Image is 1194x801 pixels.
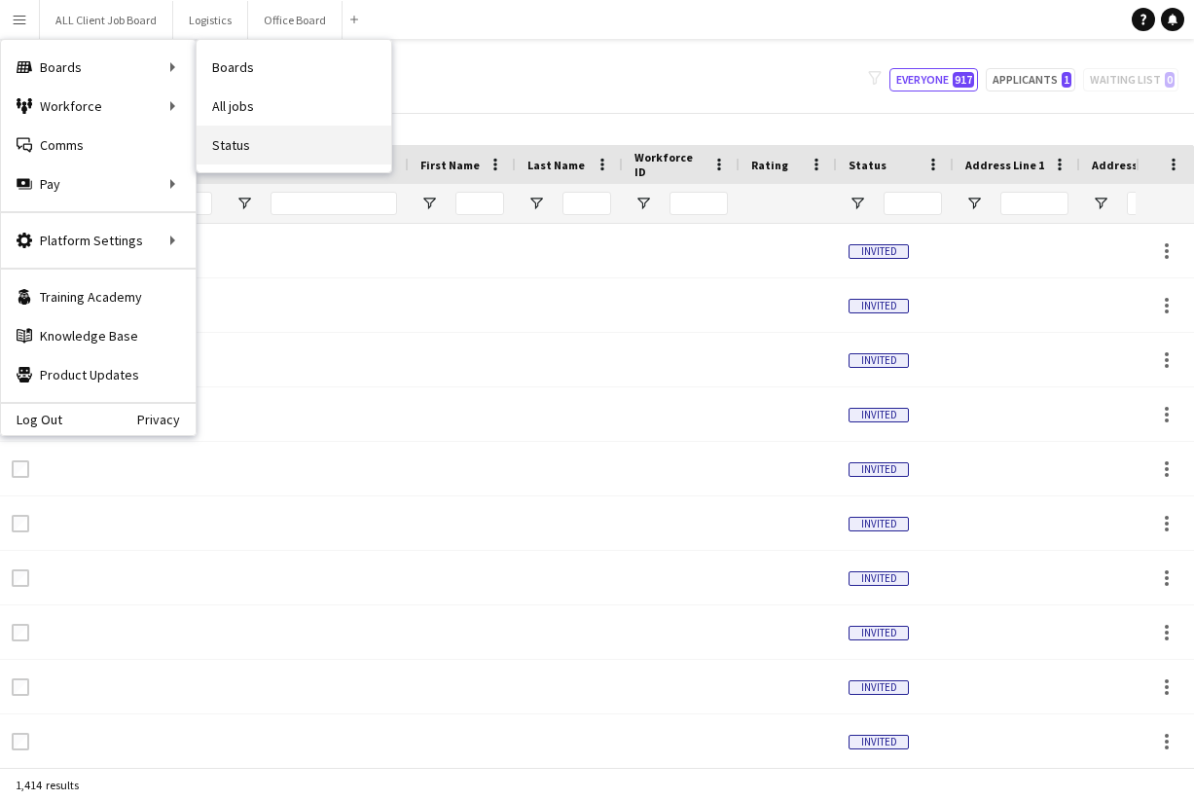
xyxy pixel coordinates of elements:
span: Address Line 2 [1092,158,1171,172]
span: Invited [849,408,909,422]
button: Open Filter Menu [965,195,983,212]
span: First Name [420,158,480,172]
span: Status [849,158,886,172]
button: Open Filter Menu [235,195,253,212]
button: Open Filter Menu [1092,195,1109,212]
a: Status [197,126,391,164]
button: Open Filter Menu [849,195,866,212]
button: Logistics [173,1,248,39]
a: Log Out [1,412,62,427]
input: Row Selection is disabled for this row (unchecked) [12,515,29,532]
a: Privacy [137,412,196,427]
a: All jobs [197,87,391,126]
span: Address Line 1 [965,158,1044,172]
span: Invited [849,462,909,477]
span: Invited [849,299,909,313]
span: Invited [849,517,909,531]
input: Address Line 1 Filter Input [1000,192,1068,215]
span: Invited [849,353,909,368]
span: 917 [953,72,974,88]
button: Everyone917 [889,68,978,91]
a: Comms [1,126,196,164]
button: Applicants1 [986,68,1075,91]
div: Boards [1,48,196,87]
input: Status Filter Input [884,192,942,215]
span: Rating [751,158,788,172]
button: Open Filter Menu [420,195,438,212]
span: Last Name [527,158,585,172]
div: Pay [1,164,196,203]
button: Open Filter Menu [527,195,545,212]
span: Invited [849,626,909,640]
button: Open Filter Menu [634,195,652,212]
span: Invited [849,735,909,749]
span: Invited [849,680,909,695]
input: Last Name Filter Input [562,192,611,215]
div: Workforce [1,87,196,126]
span: Workforce ID [634,150,705,179]
span: 1 [1062,72,1071,88]
div: Platform Settings [1,221,196,260]
span: Invited [849,244,909,259]
input: Row Selection is disabled for this row (unchecked) [12,624,29,641]
input: Row Selection is disabled for this row (unchecked) [12,569,29,587]
input: Full Name Filter Input [271,192,397,215]
input: Row Selection is disabled for this row (unchecked) [12,460,29,478]
a: Product Updates [1,355,196,394]
a: Knowledge Base [1,316,196,355]
button: ALL Client Job Board [40,1,173,39]
span: Invited [849,571,909,586]
a: Boards [197,48,391,87]
input: Row Selection is disabled for this row (unchecked) [12,733,29,750]
input: Workforce ID Filter Input [669,192,728,215]
input: First Name Filter Input [455,192,504,215]
a: Training Academy [1,277,196,316]
input: Row Selection is disabled for this row (unchecked) [12,678,29,696]
button: Office Board [248,1,343,39]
